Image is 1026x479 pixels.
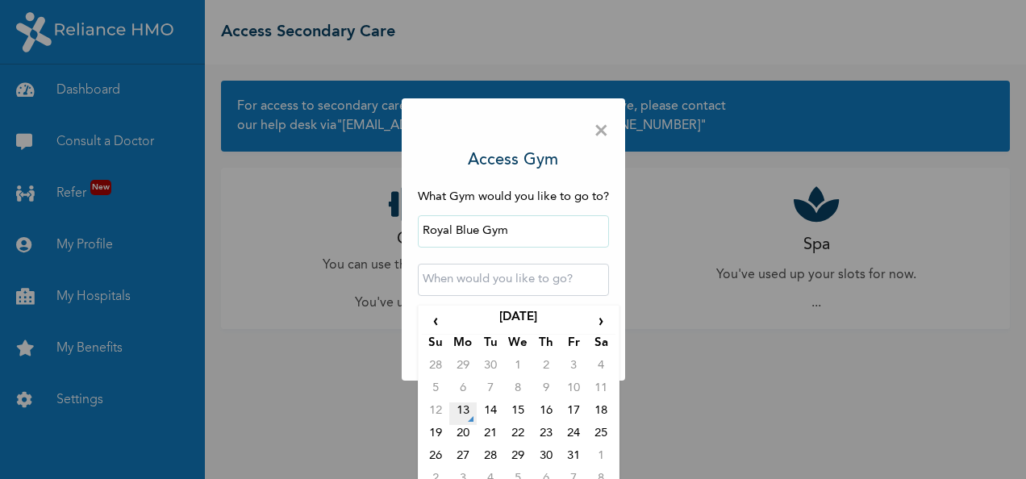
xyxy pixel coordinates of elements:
span: ‹ [422,309,449,335]
th: Tu [477,335,504,357]
td: 29 [504,448,532,470]
td: 19 [422,425,449,448]
td: 6 [449,380,477,402]
h3: Access Gym [468,148,558,173]
td: 29 [449,357,477,380]
th: [DATE] [449,309,587,335]
td: 3 [560,357,587,380]
input: Search by name or address [418,215,609,248]
td: 10 [560,380,587,402]
td: 26 [422,448,449,470]
th: We [504,335,532,357]
th: Su [422,335,449,357]
td: 2 [532,357,560,380]
td: 1 [504,357,532,380]
td: 21 [477,425,504,448]
td: 17 [560,402,587,425]
td: 22 [504,425,532,448]
td: 1 [587,448,615,470]
th: Th [532,335,560,357]
td: 31 [560,448,587,470]
td: 23 [532,425,560,448]
td: 11 [587,380,615,402]
td: 12 [422,402,449,425]
td: 8 [504,380,532,402]
th: Mo [449,335,477,357]
span: › [587,309,615,335]
input: When would you like to go? [418,264,609,296]
td: 5 [422,380,449,402]
th: Fr [560,335,587,357]
td: 18 [587,402,615,425]
span: × [594,115,609,148]
td: 27 [449,448,477,470]
td: 13 [449,402,477,425]
td: 9 [532,380,560,402]
td: 30 [532,448,560,470]
td: 25 [587,425,615,448]
td: 4 [587,357,615,380]
td: 15 [504,402,532,425]
td: 30 [477,357,504,380]
td: 7 [477,380,504,402]
td: 24 [560,425,587,448]
span: What Gym would you like to go to? [418,191,609,203]
th: Sa [587,335,615,357]
td: 14 [477,402,504,425]
td: 28 [477,448,504,470]
td: 16 [532,402,560,425]
td: 20 [449,425,477,448]
td: 28 [422,357,449,380]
